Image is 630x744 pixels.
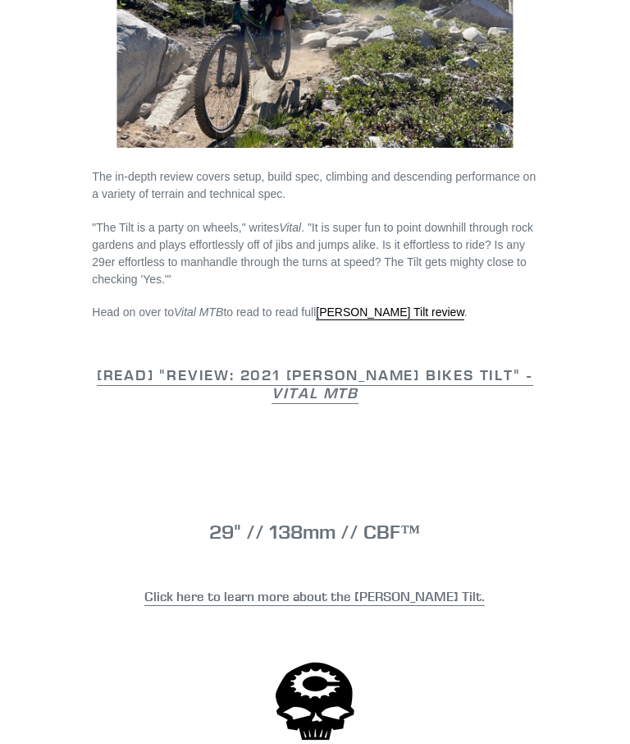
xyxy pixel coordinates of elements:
[97,365,533,404] a: [READ] "Review: 2021 [PERSON_NAME] Bikes Tilt" -Vital MTB
[272,383,358,402] em: Vital MTB
[316,305,464,320] a: [PERSON_NAME] Tilt review
[92,221,533,286] span: "The Tilt is a party on wheels," writes . "It is super fun to point downhill through rock gardens...
[92,520,537,544] h3: 29" // 138mm // CBF™
[274,660,356,742] img: CBSkull-Icon-01_100x100.png
[174,305,223,319] em: Vital MTB
[144,588,485,606] a: Click here to learn more about the [PERSON_NAME] Tilt.
[144,588,485,604] strong: Click here to learn more about the [PERSON_NAME] Tilt.
[92,168,537,203] p: The in-depth review covers setup, build spec, climbing and descending performance on a variety of...
[92,304,537,321] p: Head on over to to read to read full .
[279,221,301,234] em: Vital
